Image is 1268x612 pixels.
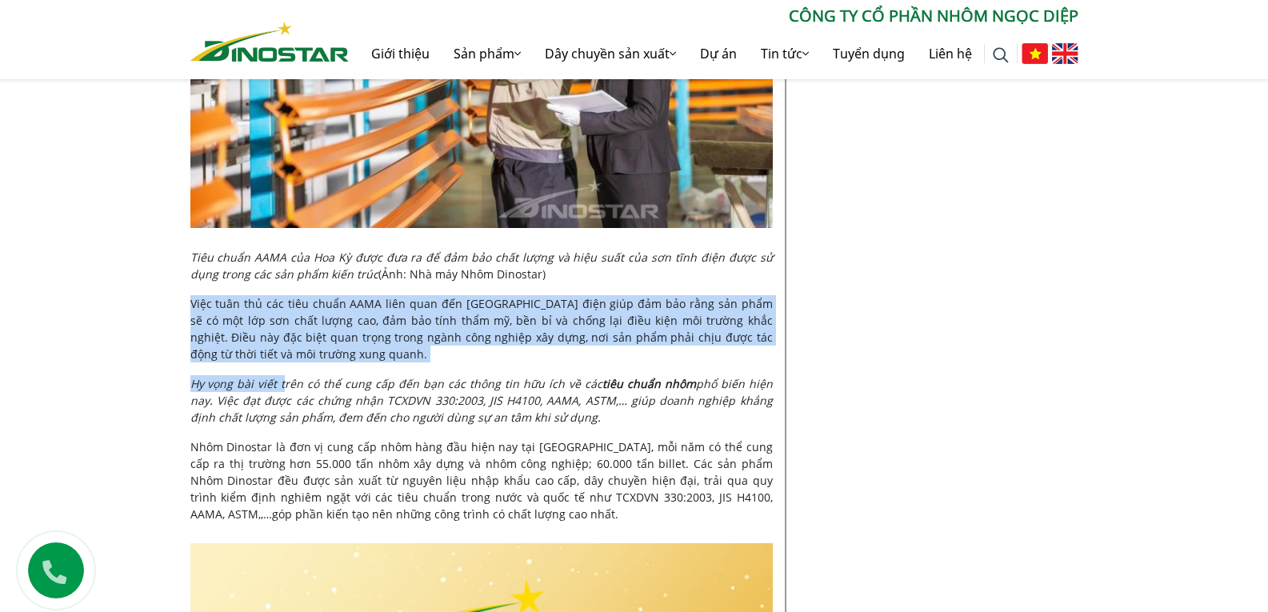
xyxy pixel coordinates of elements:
[190,296,773,362] span: Việc tuân thủ các tiêu chuẩn AAMA liên quan đến [GEOGRAPHIC_DATA] điện giúp đảm bảo rằng sản phẩm...
[821,28,917,79] a: Tuyển dụng
[993,47,1009,63] img: search
[442,28,533,79] a: Sản phẩm
[378,266,546,282] span: (Ảnh: Nhà máy Nhôm Dinostar)
[602,376,696,391] i: tiêu chuẩn nhôm
[533,28,688,79] a: Dây chuyền sản xuất
[190,376,773,425] span: phổ biến hiện nay. Việc đạt được các chứng nhận TCXDVN 330:2003, JIS H4100, AAMA, ASTM,… giúp doa...
[749,28,821,79] a: Tin tức
[190,22,349,62] img: Nhôm Dinostar
[688,28,749,79] a: Dự án
[349,4,1078,28] p: CÔNG TY CỔ PHẦN NHÔM NGỌC DIỆP
[190,376,602,391] span: Hy vọng bài viết trên có thể cung cấp đến bạn các thông tin hữu ích về các
[1022,43,1048,64] img: Tiếng Việt
[190,439,773,522] span: Nhôm Dinostar là đơn vị cung cấp nhôm hàng đầu hiện nay tại [GEOGRAPHIC_DATA], mỗi năm có thể cun...
[917,28,984,79] a: Liên hệ
[359,28,442,79] a: Giới thiệu
[190,250,773,282] span: Tiêu chuẩn AAMA của Hoa Kỳ được đưa ra để đảm bảo chất lượng và hiệu suất của sơn tĩnh điện được ...
[1052,43,1078,64] img: English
